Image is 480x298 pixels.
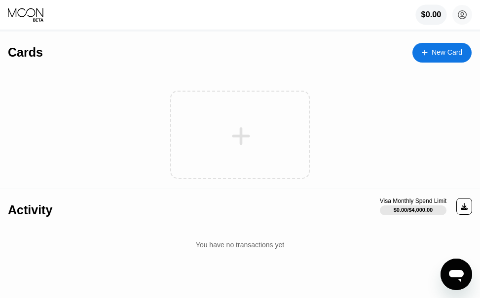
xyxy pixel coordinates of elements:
div: You have no transactions yet [8,231,472,259]
div: Activity [8,203,52,217]
div: $0.00 [415,5,446,25]
div: New Card [432,48,462,57]
div: $0.00 [421,10,442,19]
div: $0.00 / $4,000.00 [394,207,433,213]
div: New Card [412,43,472,63]
div: Visa Monthly Spend Limit$0.00/$4,000.00 [380,198,446,215]
iframe: Button to launch messaging window [441,259,472,290]
div: Visa Monthly Spend Limit [380,198,446,204]
div: Cards [8,45,43,60]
